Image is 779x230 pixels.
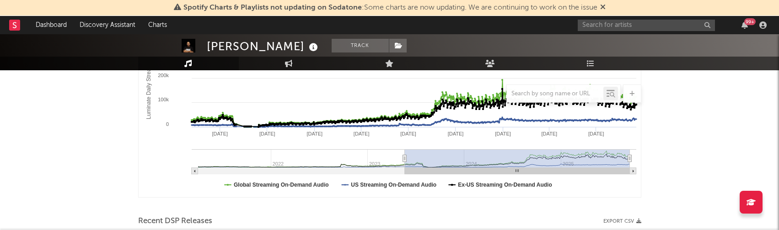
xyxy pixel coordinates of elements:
span: : Some charts are now updating. We are continuing to work on the issue [183,4,597,11]
text: US Streaming On-Demand Audio [351,182,436,188]
text: [DATE] [259,131,275,136]
span: Dismiss [600,4,606,11]
a: Discovery Assistant [73,16,142,34]
text: [DATE] [400,131,416,136]
button: 99+ [741,21,748,29]
text: Luminate Daily Streams [145,61,152,119]
div: [PERSON_NAME] [207,39,320,54]
text: 0 [166,121,168,127]
button: Export CSV [603,219,641,224]
text: 200k [158,73,169,78]
span: Recent DSP Releases [138,216,212,227]
a: Dashboard [29,16,73,34]
input: Search for artists [578,20,715,31]
text: Ex-US Streaming On-Demand Audio [458,182,552,188]
text: Global Streaming On-Demand Audio [234,182,329,188]
svg: Luminate Daily Consumption [139,15,641,197]
text: [DATE] [588,131,604,136]
text: [DATE] [212,131,228,136]
span: Spotify Charts & Playlists not updating on Sodatone [183,4,362,11]
text: [DATE] [353,131,369,136]
text: [DATE] [495,131,511,136]
button: Track [332,39,389,52]
text: [DATE] [306,131,322,136]
text: [DATE] [541,131,557,136]
text: [DATE] [447,131,463,136]
input: Search by song name or URL [507,90,603,98]
a: Charts [142,16,173,34]
div: 99 + [744,18,756,25]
